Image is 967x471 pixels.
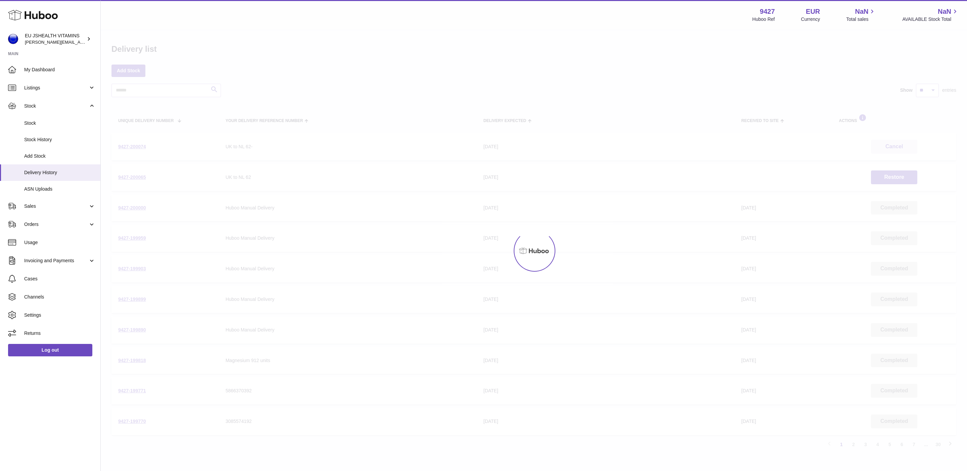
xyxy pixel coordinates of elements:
span: Sales [24,203,88,209]
span: NaN [855,7,868,16]
span: My Dashboard [24,67,95,73]
span: Orders [24,221,88,228]
span: Invoicing and Payments [24,258,88,264]
span: Total sales [846,16,876,23]
span: ASN Uploads [24,186,95,192]
a: Log out [8,344,92,356]
span: Listings [24,85,88,91]
span: Delivery History [24,169,95,176]
span: Add Stock [24,153,95,159]
div: EU JSHEALTH VITAMINS [25,33,85,45]
span: Channels [24,294,95,300]
div: Currency [801,16,820,23]
span: NaN [938,7,951,16]
span: Returns [24,330,95,337]
span: Stock [24,120,95,126]
span: [PERSON_NAME][EMAIL_ADDRESS][DOMAIN_NAME] [25,39,135,45]
span: Stock [24,103,88,109]
span: Cases [24,276,95,282]
span: Settings [24,312,95,318]
a: NaN AVAILABLE Stock Total [902,7,959,23]
span: Stock History [24,136,95,143]
span: AVAILABLE Stock Total [902,16,959,23]
strong: EUR [806,7,820,16]
span: Usage [24,239,95,246]
div: Huboo Ref [752,16,775,23]
strong: 9427 [760,7,775,16]
a: NaN Total sales [846,7,876,23]
img: laura@jessicasepel.com [8,34,18,44]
